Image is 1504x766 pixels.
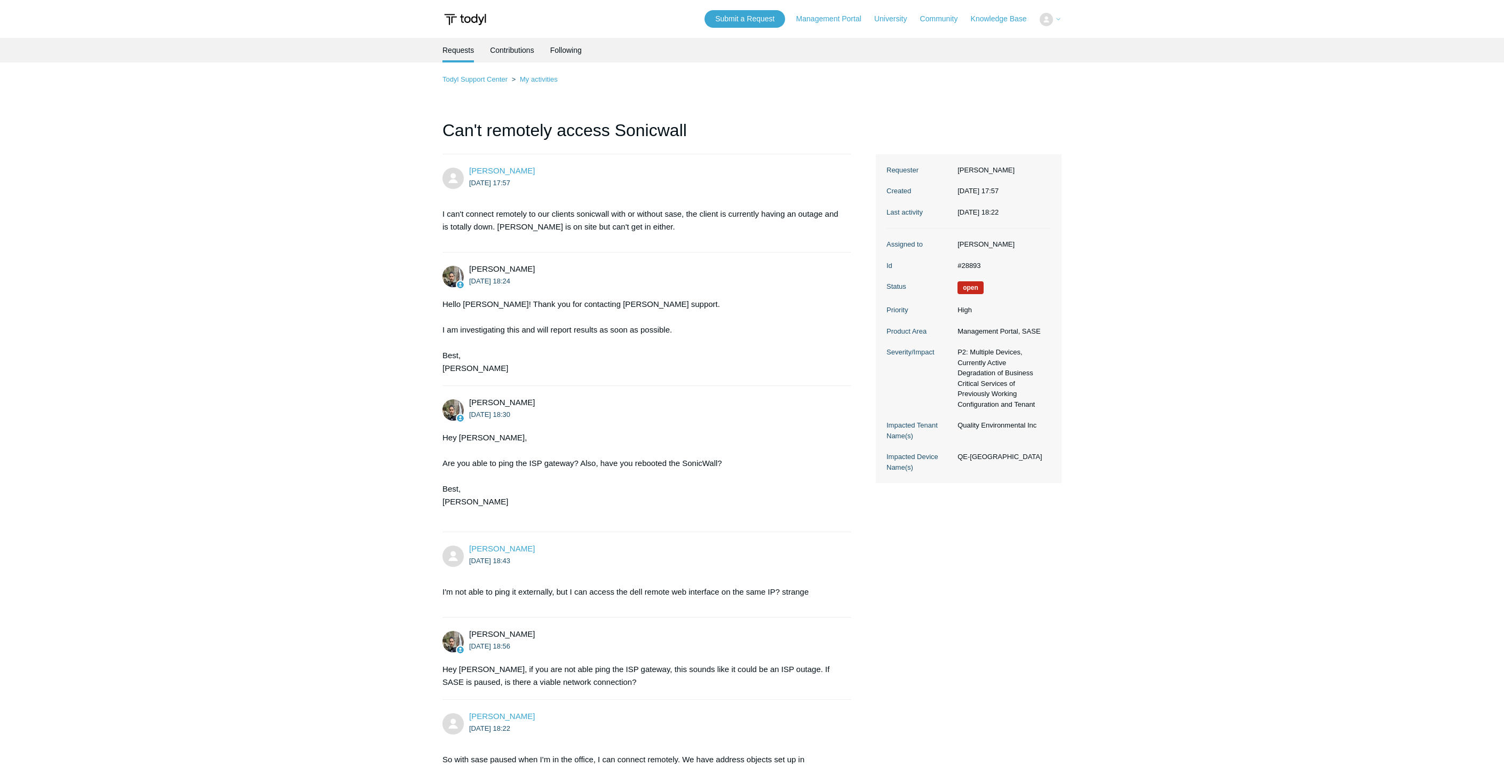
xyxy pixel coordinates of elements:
div: Hey [PERSON_NAME], Are you able to ping the ISP gateway? Also, have you rebooted the SonicWall? B... [442,431,841,521]
time: 2025-10-13T18:56:37Z [469,642,510,650]
time: 2025-10-13T18:24:50Z [469,277,510,285]
a: Knowledge Base [971,13,1038,25]
a: Community [920,13,969,25]
a: Todyl Support Center [442,75,508,83]
dt: Id [886,260,952,271]
li: Todyl Support Center [442,75,510,83]
time: 2025-10-14T18:22:54+00:00 [957,208,999,216]
span: Michael Tjader [469,398,535,407]
time: 2025-10-13T17:57:53Z [469,179,510,187]
time: 2025-10-13T18:43:23Z [469,557,510,565]
li: My activities [510,75,558,83]
dt: Severity/Impact [886,347,952,358]
li: Requests [442,38,474,62]
dt: Created [886,186,952,196]
span: Michael Tjader [469,264,535,273]
dt: Assigned to [886,239,952,250]
span: Ali Zahir [469,166,535,175]
h1: Can't remotely access Sonicwall [442,117,851,154]
a: University [874,13,917,25]
dd: #28893 [952,260,1051,271]
dd: [PERSON_NAME] [952,239,1051,250]
dd: QE-[GEOGRAPHIC_DATA] [952,452,1051,462]
span: We are working on a response for you [957,281,984,294]
a: My activities [520,75,558,83]
dt: Last activity [886,207,952,218]
a: Submit a Request [704,10,785,28]
span: Michael Tjader [469,629,535,638]
a: [PERSON_NAME] [469,712,535,721]
a: Management Portal [796,13,872,25]
dt: Priority [886,305,952,315]
img: Todyl Support Center Help Center home page [442,10,488,29]
dt: Requester [886,165,952,176]
div: Hello [PERSON_NAME]! Thank you for contacting [PERSON_NAME] support. I am investigating this and ... [442,298,841,375]
dt: Impacted Device Name(s) [886,452,952,472]
dt: Product Area [886,326,952,337]
span: Ali Zahir [469,544,535,553]
a: [PERSON_NAME] [469,166,535,175]
div: Hey [PERSON_NAME], if you are not able ping the ISP gateway, this sounds like it could be an ISP ... [442,663,841,689]
dd: Management Portal, SASE [952,326,1051,337]
a: [PERSON_NAME] [469,544,535,553]
dd: P2: Multiple Devices, Currently Active Degradation of Business Critical Services of Previously Wo... [952,347,1051,409]
p: I can't connect remotely to our clients sonicwall with or without sase, the client is currently h... [442,208,841,233]
dt: Impacted Tenant Name(s) [886,420,952,441]
dd: Quality Environmental Inc [952,420,1051,431]
span: Ali Zahir [469,712,535,721]
time: 2025-10-14T18:22:54Z [469,724,510,732]
a: Contributions [490,38,534,62]
time: 2025-10-13T18:30:58Z [469,410,510,418]
dd: High [952,305,1051,315]
dt: Status [886,281,952,292]
dd: [PERSON_NAME] [952,165,1051,176]
a: Following [550,38,582,62]
time: 2025-10-13T17:57:53+00:00 [957,187,999,195]
p: I'm not able to ping it externally, but I can access the dell remote web interface on the same IP... [442,586,841,598]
